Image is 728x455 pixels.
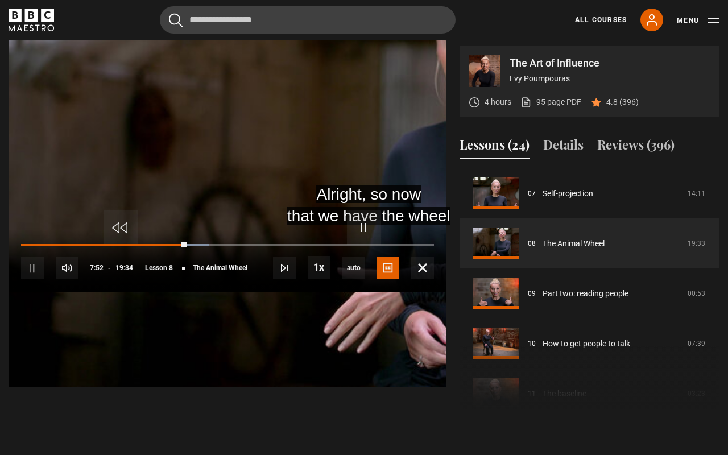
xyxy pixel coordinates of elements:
[411,257,434,279] button: Fullscreen
[115,258,133,278] span: 19:34
[193,264,247,271] span: The Animal Wheel
[169,13,183,27] button: Submit the search query
[510,73,710,85] p: Evy Poumpouras
[543,338,630,350] a: How to get people to talk
[543,188,593,200] a: Self-projection
[597,135,675,159] button: Reviews (396)
[520,96,581,108] a: 95 page PDF
[56,257,78,279] button: Mute
[575,15,627,25] a: All Courses
[9,46,446,292] video-js: Video Player
[342,257,365,279] span: auto
[21,244,434,246] div: Progress Bar
[160,6,456,34] input: Search
[510,58,710,68] p: The Art of Influence
[377,257,399,279] button: Captions
[485,96,511,108] p: 4 hours
[543,238,605,250] a: The Animal Wheel
[21,257,44,279] button: Pause
[677,15,719,26] button: Toggle navigation
[606,96,639,108] p: 4.8 (396)
[273,257,296,279] button: Next Lesson
[108,264,111,272] span: -
[543,288,628,300] a: Part two: reading people
[90,258,104,278] span: 7:52
[460,135,530,159] button: Lessons (24)
[308,256,330,279] button: Playback Rate
[543,135,584,159] button: Details
[145,264,173,271] span: Lesson 8
[342,257,365,279] div: Current quality: 720p
[9,9,54,31] svg: BBC Maestro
